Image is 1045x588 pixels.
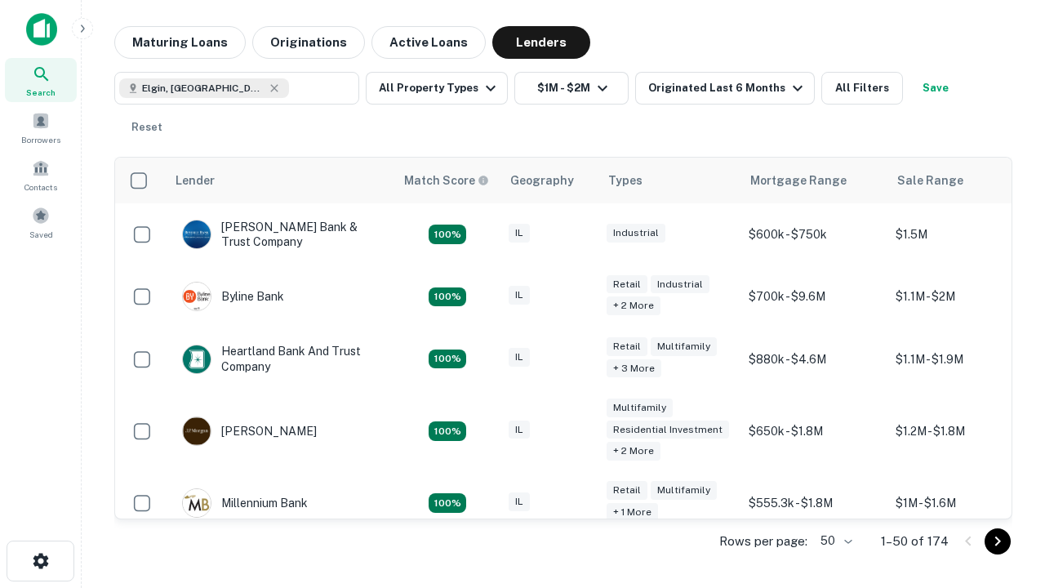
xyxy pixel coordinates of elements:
[492,26,590,59] button: Lenders
[607,421,729,439] div: Residential Investment
[598,158,740,203] th: Types
[509,348,530,367] div: IL
[887,390,1034,473] td: $1.2M - $1.8M
[607,442,660,461] div: + 2 more
[26,86,56,99] span: Search
[183,345,211,373] img: picture
[719,532,807,551] p: Rows per page:
[252,26,365,59] button: Originations
[514,72,629,105] button: $1M - $2M
[607,481,647,500] div: Retail
[607,359,661,378] div: + 3 more
[509,492,530,511] div: IL
[114,26,246,59] button: Maturing Loans
[887,265,1034,327] td: $1.1M - $2M
[429,225,466,244] div: Matching Properties: 28, hasApolloMatch: undefined
[5,153,77,197] a: Contacts
[887,203,1034,265] td: $1.5M
[5,200,77,244] a: Saved
[821,72,903,105] button: All Filters
[183,489,211,517] img: picture
[29,228,53,241] span: Saved
[651,275,709,294] div: Industrial
[750,171,847,190] div: Mortgage Range
[394,158,500,203] th: Capitalize uses an advanced AI algorithm to match your search with the best lender. The match sco...
[183,417,211,445] img: picture
[740,327,887,390] td: $880k - $4.6M
[176,171,215,190] div: Lender
[182,282,284,311] div: Byline Bank
[648,78,807,98] div: Originated Last 6 Months
[740,390,887,473] td: $650k - $1.8M
[183,283,211,310] img: picture
[404,171,489,189] div: Capitalize uses an advanced AI algorithm to match your search with the best lender. The match sco...
[607,275,647,294] div: Retail
[740,203,887,265] td: $600k - $750k
[651,337,717,356] div: Multifamily
[740,472,887,534] td: $555.3k - $1.8M
[21,133,60,146] span: Borrowers
[509,421,530,439] div: IL
[182,344,378,373] div: Heartland Bank And Trust Company
[183,220,211,248] img: picture
[429,287,466,307] div: Matching Properties: 18, hasApolloMatch: undefined
[121,111,173,144] button: Reset
[607,337,647,356] div: Retail
[909,72,962,105] button: Save your search to get updates of matches that match your search criteria.
[608,171,643,190] div: Types
[510,171,574,190] div: Geography
[500,158,598,203] th: Geography
[887,327,1034,390] td: $1.1M - $1.9M
[5,58,77,102] a: Search
[429,350,466,369] div: Matching Properties: 20, hasApolloMatch: undefined
[142,81,265,96] span: Elgin, [GEOGRAPHIC_DATA], [GEOGRAPHIC_DATA]
[651,481,717,500] div: Multifamily
[963,457,1045,536] iframe: Chat Widget
[740,265,887,327] td: $700k - $9.6M
[429,493,466,513] div: Matching Properties: 16, hasApolloMatch: undefined
[607,296,660,315] div: + 2 more
[166,158,394,203] th: Lender
[607,399,673,417] div: Multifamily
[24,180,57,194] span: Contacts
[182,416,317,446] div: [PERSON_NAME]
[881,532,949,551] p: 1–50 of 174
[366,72,508,105] button: All Property Types
[404,171,486,189] h6: Match Score
[814,529,855,553] div: 50
[887,472,1034,534] td: $1M - $1.6M
[897,171,963,190] div: Sale Range
[371,26,486,59] button: Active Loans
[182,488,308,518] div: Millennium Bank
[26,13,57,46] img: capitalize-icon.png
[509,224,530,243] div: IL
[509,286,530,305] div: IL
[607,224,665,243] div: Industrial
[635,72,815,105] button: Originated Last 6 Months
[740,158,887,203] th: Mortgage Range
[5,105,77,149] a: Borrowers
[985,528,1011,555] button: Go to next page
[182,220,378,249] div: [PERSON_NAME] Bank & Trust Company
[429,421,466,441] div: Matching Properties: 24, hasApolloMatch: undefined
[607,503,658,522] div: + 1 more
[887,158,1034,203] th: Sale Range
